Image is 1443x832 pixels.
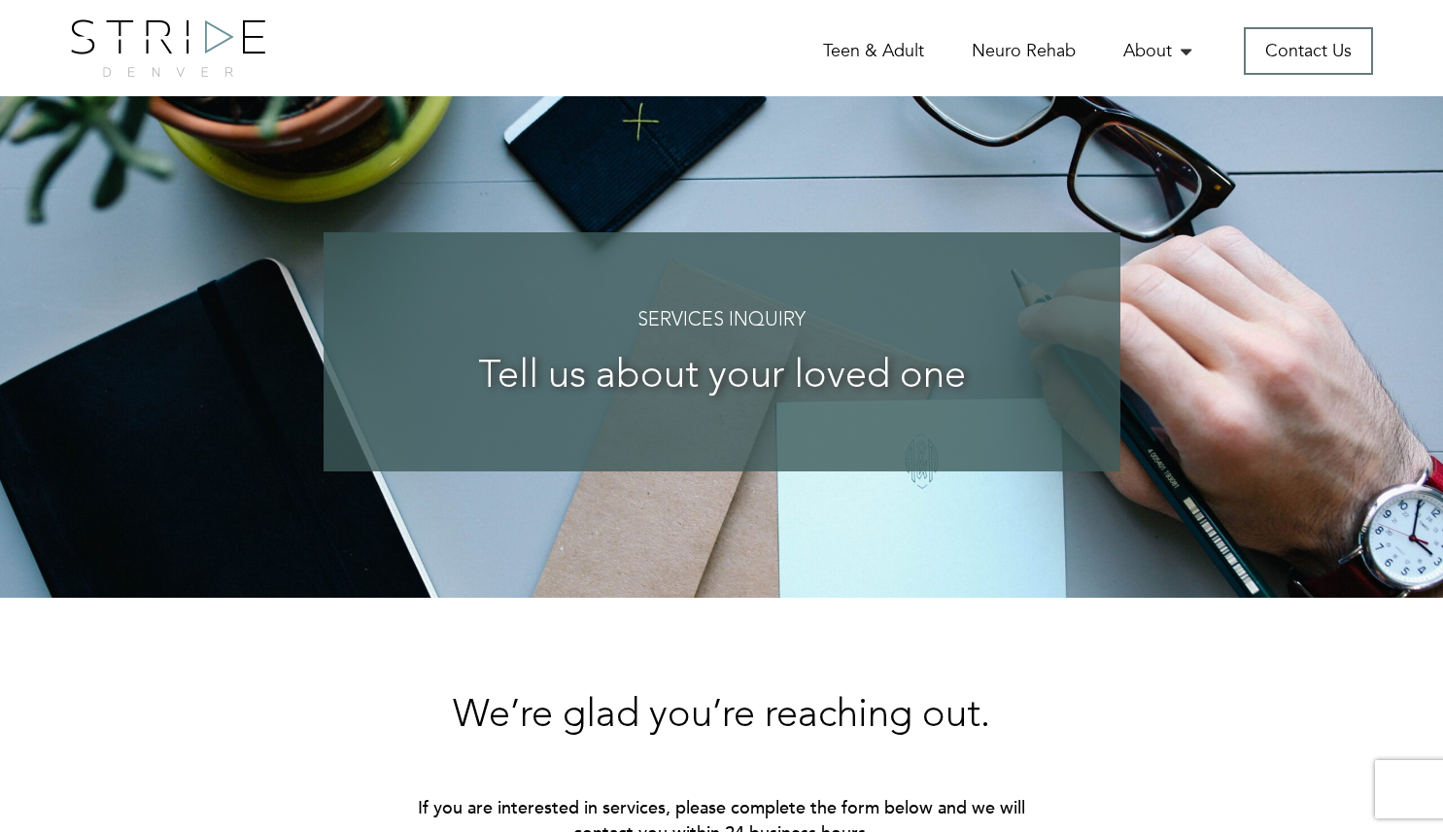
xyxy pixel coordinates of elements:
h2: We’re glad you’re reaching out. [392,695,1052,738]
a: Contact Us [1244,27,1373,75]
h4: Services Inquiry [362,310,1082,331]
a: Teen & Adult [823,39,924,63]
a: About [1123,39,1196,63]
img: logo.png [71,19,265,77]
a: Neuro Rehab [972,39,1076,63]
h3: Tell us about your loved one [362,356,1082,399]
